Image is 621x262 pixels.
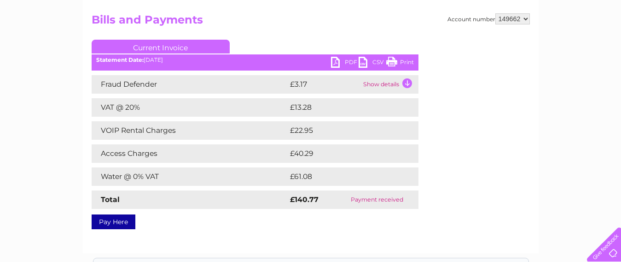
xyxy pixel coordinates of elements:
td: £3.17 [288,75,361,94]
b: Statement Date: [96,56,144,63]
strong: Total [101,195,120,204]
div: [DATE] [92,57,418,63]
td: Show details [361,75,418,94]
a: Pay Here [92,214,135,229]
td: Water @ 0% VAT [92,167,288,186]
a: Energy [482,39,502,46]
a: Water [459,39,476,46]
td: £61.08 [288,167,399,186]
td: £40.29 [288,144,400,163]
a: 0333 014 3131 [447,5,511,16]
td: Access Charges [92,144,288,163]
div: Clear Business is a trading name of Verastar Limited (registered in [GEOGRAPHIC_DATA] No. 3667643... [93,5,528,45]
img: logo.png [22,24,69,52]
a: CSV [359,57,386,70]
a: Log out [591,39,612,46]
a: Blog [541,39,554,46]
h2: Bills and Payments [92,13,530,31]
a: Current Invoice [92,40,230,54]
div: Account number [447,13,530,24]
a: PDF [331,57,359,70]
td: VOIP Rental Charges [92,121,288,140]
td: £13.28 [288,98,399,117]
td: VAT @ 20% [92,98,288,117]
a: Telecoms [508,39,535,46]
td: Fraud Defender [92,75,288,94]
a: Contact [560,39,582,46]
td: £22.95 [288,121,400,140]
strong: £140.77 [290,195,319,204]
td: Payment received [336,191,418,209]
a: Print [386,57,414,70]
